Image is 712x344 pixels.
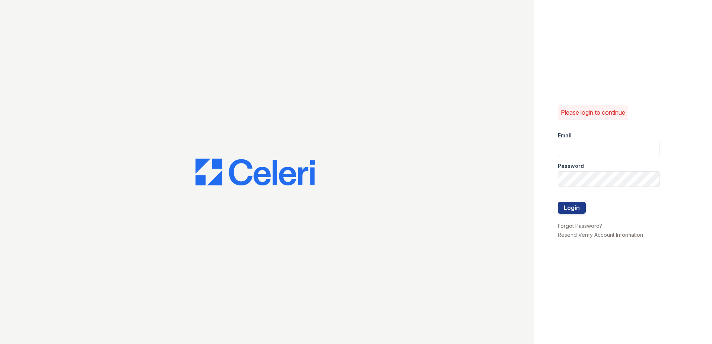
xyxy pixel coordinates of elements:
p: Please login to continue [561,108,625,117]
label: Email [558,132,572,139]
a: Forgot Password? [558,223,602,229]
a: Resend Verify Account Information [558,232,643,238]
label: Password [558,162,584,170]
button: Login [558,202,586,214]
img: CE_Logo_Blue-a8612792a0a2168367f1c8372b55b34899dd931a85d93a1a3d3e32e68fde9ad4.png [196,159,315,185]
